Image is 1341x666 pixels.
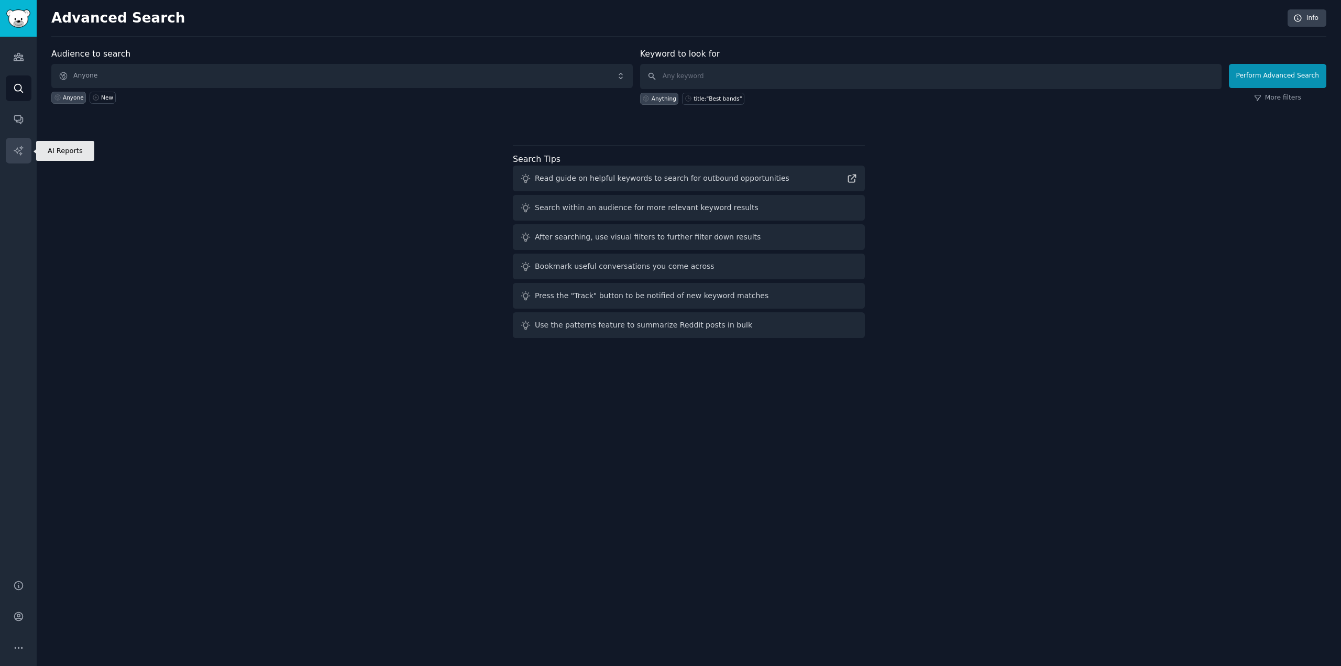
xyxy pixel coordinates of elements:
a: Info [1288,9,1326,27]
label: Keyword to look for [640,49,720,59]
label: Audience to search [51,49,130,59]
div: After searching, use visual filters to further filter down results [535,232,761,243]
div: Read guide on helpful keywords to search for outbound opportunities [535,173,789,184]
div: Press the "Track" button to be notified of new keyword matches [535,290,768,301]
button: Perform Advanced Search [1229,64,1326,88]
div: Anything [652,95,676,102]
div: Use the patterns feature to summarize Reddit posts in bulk [535,320,752,331]
div: Bookmark useful conversations you come across [535,261,715,272]
div: New [101,94,113,101]
div: title:"Best bands" [694,95,742,102]
div: Search within an audience for more relevant keyword results [535,202,759,213]
img: GummySearch logo [6,9,30,28]
a: New [90,92,115,104]
input: Any keyword [640,64,1222,89]
button: Anyone [51,64,633,88]
a: More filters [1254,93,1301,103]
label: Search Tips [513,154,560,164]
h2: Advanced Search [51,10,1282,27]
div: Anyone [63,94,84,101]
